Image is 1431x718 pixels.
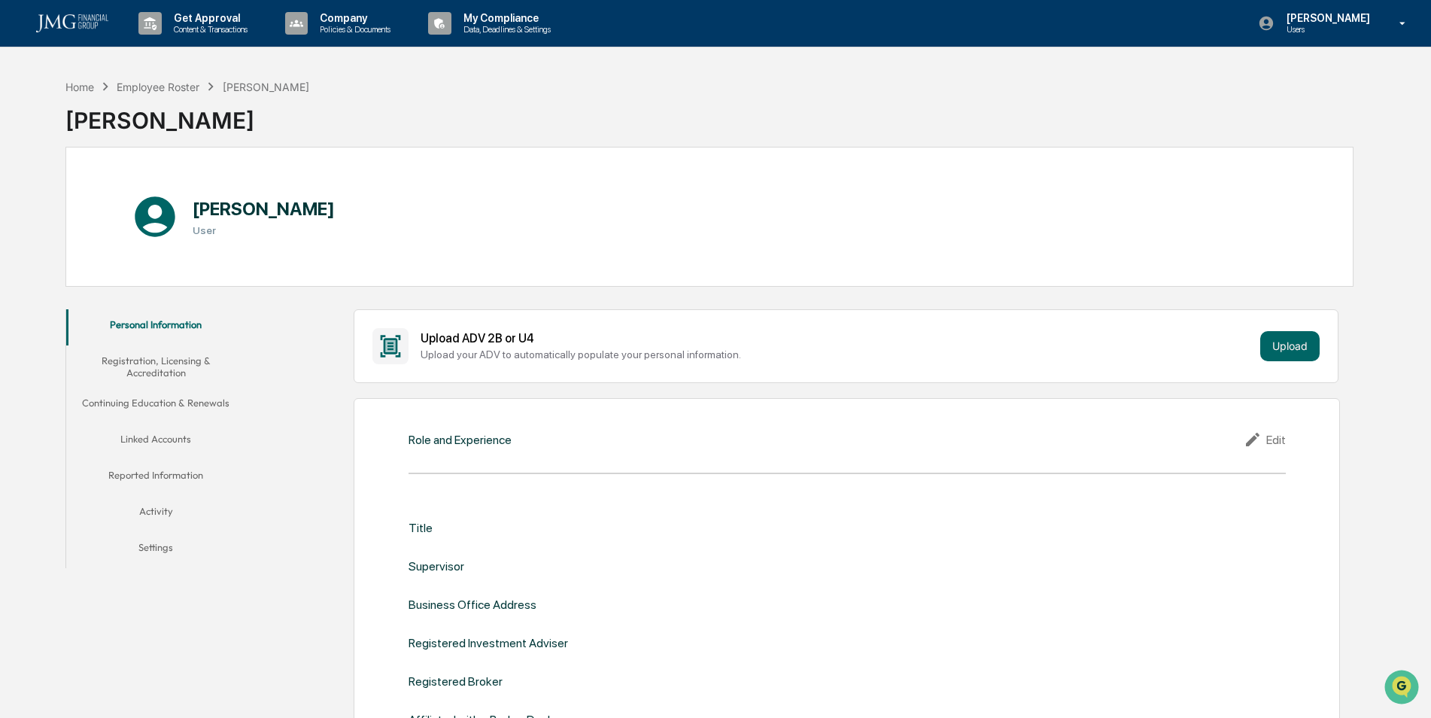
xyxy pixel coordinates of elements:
button: Registration, Licensing & Accreditation [66,345,246,388]
div: 🔎 [15,220,27,232]
span: Pylon [150,255,182,266]
h3: User [193,224,335,236]
p: How can we help? [15,32,274,56]
iframe: Open customer support [1383,668,1423,709]
div: 🖐️ [15,191,27,203]
p: Content & Transactions [162,24,255,35]
p: Users [1275,24,1378,35]
p: Get Approval [162,12,255,24]
button: Start new chat [256,120,274,138]
button: Activity [66,496,246,532]
div: Edit [1244,430,1286,449]
div: secondary tabs example [66,309,246,569]
div: Upload ADV 2B or U4 [421,331,1253,345]
h1: [PERSON_NAME] [193,198,335,220]
div: Home [65,81,94,93]
button: Settings [66,532,246,568]
div: Supervisor [409,559,464,573]
p: Data, Deadlines & Settings [451,24,558,35]
p: My Compliance [451,12,558,24]
div: Title [409,521,433,535]
a: Powered byPylon [106,254,182,266]
div: Start new chat [51,115,247,130]
button: Upload [1260,331,1320,361]
div: Upload your ADV to automatically populate your personal information. [421,348,1253,361]
div: Business Office Address [409,598,536,612]
a: 🖐️Preclearance [9,184,103,211]
span: Attestations [124,190,187,205]
p: Policies & Documents [308,24,398,35]
img: 1746055101610-c473b297-6a78-478c-a979-82029cc54cd1 [15,115,42,142]
p: Company [308,12,398,24]
a: 🔎Data Lookup [9,212,101,239]
span: Preclearance [30,190,97,205]
div: Role and Experience [409,433,512,447]
button: Linked Accounts [66,424,246,460]
button: Continuing Education & Renewals [66,388,246,424]
div: 🗄️ [109,191,121,203]
div: Employee Roster [117,81,199,93]
button: Reported Information [66,460,246,496]
div: We're available if you need us! [51,130,190,142]
a: 🗄️Attestations [103,184,193,211]
button: Personal Information [66,309,246,345]
div: Registered Investment Adviser [409,636,568,650]
span: Data Lookup [30,218,95,233]
div: [PERSON_NAME] [65,95,309,134]
p: [PERSON_NAME] [1275,12,1378,24]
div: [PERSON_NAME] [223,81,309,93]
div: Registered Broker [409,674,503,689]
img: logo [36,14,108,32]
